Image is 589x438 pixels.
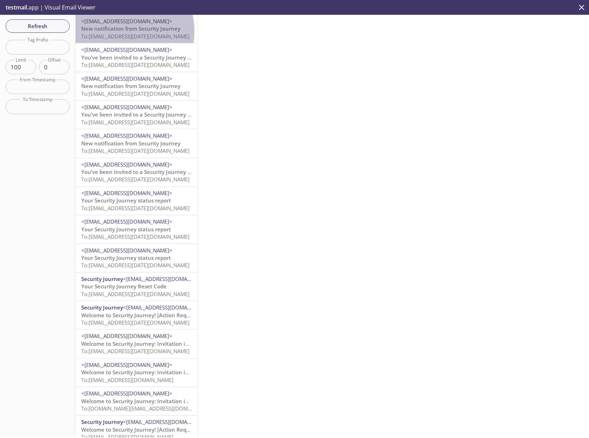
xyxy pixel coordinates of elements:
span: To: [EMAIL_ADDRESS][DATE][DOMAIN_NAME] [81,61,190,68]
span: <[EMAIL_ADDRESS][DOMAIN_NAME]> [81,18,172,25]
span: To: [EMAIL_ADDRESS][DATE][DOMAIN_NAME] [81,33,190,40]
div: <[EMAIL_ADDRESS][DOMAIN_NAME]>Your Security Journey status reportTo:[EMAIL_ADDRESS][DATE][DOMAIN_... [76,244,198,272]
span: <[EMAIL_ADDRESS][DOMAIN_NAME]> [81,104,172,111]
div: <[EMAIL_ADDRESS][DOMAIN_NAME]>Your Security Journey status reportTo:[EMAIL_ADDRESS][DATE][DOMAIN_... [76,215,198,243]
div: <[EMAIL_ADDRESS][DOMAIN_NAME]>New notification from Security JourneyTo:[EMAIL_ADDRESS][DATE][DOMA... [76,129,198,157]
span: Your Security Journey status report [81,197,171,204]
div: <[EMAIL_ADDRESS][DOMAIN_NAME]>Welcome to Security Journey: Invitation instructionsTo:[EMAIL_ADDRE... [76,330,198,358]
div: <[EMAIL_ADDRESS][DOMAIN_NAME]>Your Security Journey status reportTo:[EMAIL_ADDRESS][DATE][DOMAIN_... [76,187,198,215]
div: <[EMAIL_ADDRESS][DOMAIN_NAME]>Welcome to Security Journey: Invitation instructionsTo:[DOMAIN_NAME... [76,387,198,415]
span: New notification from Security Journey [81,140,180,147]
span: You’ve been invited to a Security Journey Tournament! [81,168,221,175]
span: <[EMAIL_ADDRESS][DOMAIN_NAME]> [81,247,172,254]
span: <[EMAIL_ADDRESS][DOMAIN_NAME]> [81,390,172,397]
span: <[EMAIL_ADDRESS][DOMAIN_NAME]> [81,132,172,139]
span: Welcome to Security Journey! [Action Required] [81,312,201,319]
span: Welcome to Security Journey! [Action Required] [81,426,201,433]
span: To: [EMAIL_ADDRESS][DATE][DOMAIN_NAME] [81,147,190,154]
span: <[EMAIL_ADDRESS][DOMAIN_NAME]> [81,332,172,339]
span: To: [EMAIL_ADDRESS][DOMAIN_NAME] [81,376,173,383]
span: <[EMAIL_ADDRESS][DOMAIN_NAME]> [123,304,214,311]
span: New notification from Security Journey [81,82,180,89]
div: <[EMAIL_ADDRESS][DOMAIN_NAME]>You’ve been invited to a Security Journey Tournament!To:[EMAIL_ADDR... [76,43,198,71]
span: <[EMAIL_ADDRESS][DOMAIN_NAME]> [81,46,172,53]
span: testmail [6,4,27,11]
span: To: [EMAIL_ADDRESS][DATE][DOMAIN_NAME] [81,233,190,240]
span: To: [EMAIL_ADDRESS][DATE][DOMAIN_NAME] [81,319,190,326]
span: To: [EMAIL_ADDRESS][DATE][DOMAIN_NAME] [81,176,190,183]
div: Security Journey<[EMAIL_ADDRESS][DOMAIN_NAME]>Your Security Journey Reset CodeTo:[EMAIL_ADDRESS][... [76,273,198,301]
span: Your Security Journey Reset Code [81,283,167,290]
span: To: [DOMAIN_NAME][EMAIL_ADDRESS][DOMAIN_NAME] [81,405,215,412]
button: Refresh [6,19,70,33]
span: Security Journey [81,418,123,425]
span: Your Security Journey status report [81,226,171,233]
span: New notification from Security Journey [81,25,180,32]
span: <[EMAIL_ADDRESS][DOMAIN_NAME]> [81,161,172,168]
span: <[EMAIL_ADDRESS][DOMAIN_NAME]> [123,418,214,425]
span: To: [EMAIL_ADDRESS][DATE][DOMAIN_NAME] [81,348,190,355]
span: <[EMAIL_ADDRESS][DOMAIN_NAME]> [81,189,172,196]
div: <[EMAIL_ADDRESS][DOMAIN_NAME]>Welcome to Security Journey: Invitation instructionsTo:[EMAIL_ADDRE... [76,358,198,387]
span: You’ve been invited to a Security Journey Tournament! [81,54,221,61]
span: Your Security Journey status report [81,254,171,261]
span: To: [EMAIL_ADDRESS][DATE][DOMAIN_NAME] [81,119,190,126]
span: Security Journey [81,304,123,311]
span: To: [EMAIL_ADDRESS][DATE][DOMAIN_NAME] [81,290,190,298]
span: <[EMAIL_ADDRESS][DOMAIN_NAME]> [81,361,172,368]
span: You’ve been invited to a Security Journey Tournament! [81,111,221,118]
span: Welcome to Security Journey: Invitation instructions [81,369,214,376]
div: <[EMAIL_ADDRESS][DOMAIN_NAME]>New notification from Security JourneyTo:[EMAIL_ADDRESS][DATE][DOMA... [76,72,198,100]
span: Security Journey [81,275,123,282]
span: Refresh [11,21,64,31]
span: Welcome to Security Journey: Invitation instructions [81,340,214,347]
div: <[EMAIL_ADDRESS][DOMAIN_NAME]>You’ve been invited to a Security Journey Tournament!To:[EMAIL_ADDR... [76,101,198,129]
span: <[EMAIL_ADDRESS][DOMAIN_NAME]> [81,218,172,225]
span: To: [EMAIL_ADDRESS][DATE][DOMAIN_NAME] [81,205,190,212]
div: <[EMAIL_ADDRESS][DOMAIN_NAME]>You’ve been invited to a Security Journey Tournament!To:[EMAIL_ADDR... [76,158,198,186]
span: To: [EMAIL_ADDRESS][DATE][DOMAIN_NAME] [81,262,190,269]
span: <[EMAIL_ADDRESS][DOMAIN_NAME]> [81,75,172,82]
div: <[EMAIL_ADDRESS][DOMAIN_NAME]>New notification from Security JourneyTo:[EMAIL_ADDRESS][DATE][DOMA... [76,15,198,43]
span: Welcome to Security Journey: Invitation instructions [81,398,214,405]
div: Security Journey<[EMAIL_ADDRESS][DOMAIN_NAME]>Welcome to Security Journey! [Action Required]To:[E... [76,301,198,329]
span: To: [EMAIL_ADDRESS][DATE][DOMAIN_NAME] [81,90,190,97]
span: <[EMAIL_ADDRESS][DOMAIN_NAME]> [123,275,214,282]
